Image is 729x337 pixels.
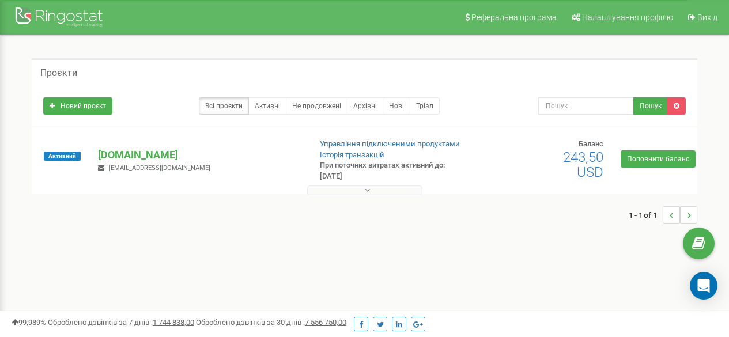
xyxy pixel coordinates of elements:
a: Активні [248,97,286,115]
a: Нові [383,97,410,115]
a: Управління підключеними продуктами [320,139,460,148]
a: Новий проєкт [43,97,112,115]
p: При поточних витратах активний до: [DATE] [320,160,467,181]
a: Архівні [347,97,383,115]
span: Налаштування профілю [582,13,673,22]
p: [DOMAIN_NAME] [98,147,301,162]
span: 99,989% [12,318,46,327]
h5: Проєкти [40,68,77,78]
span: 243,50 USD [563,149,603,180]
a: Поповнити баланс [621,150,696,168]
span: Активний [44,152,81,161]
span: 1 - 1 of 1 [629,206,663,224]
a: Історія транзакцій [320,150,384,159]
button: Пошук [633,97,668,115]
span: Оброблено дзвінків за 30 днів : [196,318,346,327]
nav: ... [629,195,697,235]
a: Тріал [410,97,440,115]
span: [EMAIL_ADDRESS][DOMAIN_NAME] [109,164,210,172]
span: Баланс [579,139,603,148]
span: Вихід [697,13,717,22]
u: 1 744 838,00 [153,318,194,327]
span: Оброблено дзвінків за 7 днів : [48,318,194,327]
input: Пошук [538,97,634,115]
a: Всі проєкти [199,97,249,115]
u: 7 556 750,00 [305,318,346,327]
div: Open Intercom Messenger [690,272,717,300]
span: Реферальна програма [471,13,557,22]
a: Не продовжені [286,97,347,115]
